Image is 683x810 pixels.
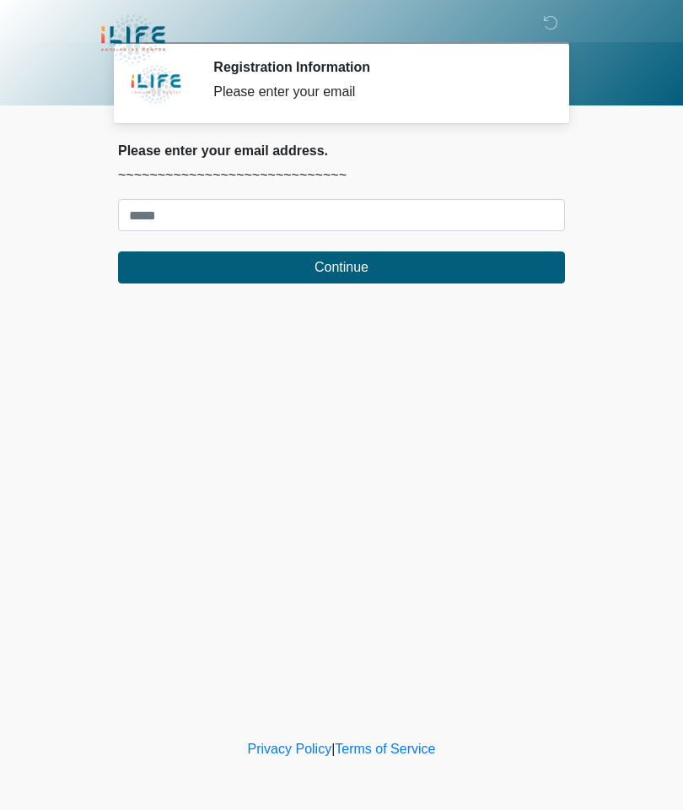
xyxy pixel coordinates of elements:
[335,742,435,756] a: Terms of Service
[248,742,332,756] a: Privacy Policy
[131,59,181,110] img: Agent Avatar
[331,742,335,756] a: |
[101,13,165,66] img: iLIFE Anti-Aging Center Logo
[118,143,565,159] h2: Please enter your email address.
[118,165,565,186] p: ~~~~~~~~~~~~~~~~~~~~~~~~~~~~~
[118,251,565,283] button: Continue
[213,82,540,102] div: Please enter your email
